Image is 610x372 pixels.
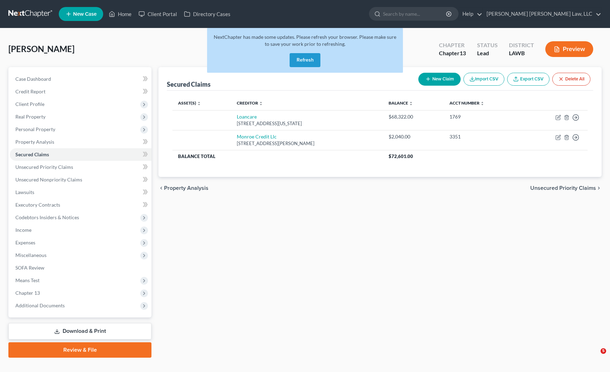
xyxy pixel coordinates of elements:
span: NextChapter has made some updates. Please refresh your browser. Please make sure to save your wor... [214,34,396,47]
th: Balance Total [172,150,383,163]
i: chevron_left [158,185,164,191]
span: Lawsuits [15,189,34,195]
span: Miscellaneous [15,252,47,258]
a: Case Dashboard [10,73,151,85]
span: Case Dashboard [15,76,51,82]
a: Property Analysis [10,136,151,148]
span: New Case [73,12,97,17]
a: Balance unfold_more [389,100,413,106]
div: Chapter [439,49,466,57]
span: Real Property [15,114,45,120]
span: Unsecured Priority Claims [530,185,596,191]
span: Property Analysis [15,139,54,145]
span: Expenses [15,239,35,245]
span: Client Profile [15,101,44,107]
span: Credit Report [15,88,45,94]
button: Preview [545,41,593,57]
i: unfold_more [259,101,263,106]
span: Property Analysis [164,185,208,191]
span: Secured Claims [15,151,49,157]
span: SOFA Review [15,265,44,271]
input: Search by name... [383,7,447,20]
a: Credit Report [10,85,151,98]
div: [STREET_ADDRESS][US_STATE] [237,120,377,127]
span: Codebtors Insiders & Notices [15,214,79,220]
a: Acct Number unfold_more [449,100,484,106]
button: New Claim [418,73,461,86]
div: District [509,41,534,49]
div: $2,040.00 [389,133,438,140]
div: Status [477,41,498,49]
div: [STREET_ADDRESS][PERSON_NAME] [237,140,377,147]
div: Lead [477,49,498,57]
a: Lawsuits [10,186,151,199]
a: Download & Print [8,323,151,339]
a: Help [459,8,482,20]
span: Additional Documents [15,302,65,308]
a: Client Portal [135,8,180,20]
span: 13 [460,50,466,56]
i: unfold_more [197,101,201,106]
span: Personal Property [15,126,55,132]
a: Review & File [8,342,151,358]
div: Secured Claims [167,80,211,88]
span: Means Test [15,277,40,283]
div: $68,322.00 [389,113,438,120]
span: Income [15,227,31,233]
i: unfold_more [409,101,413,106]
span: Unsecured Priority Claims [15,164,73,170]
span: [PERSON_NAME] [8,44,75,54]
button: chevron_left Property Analysis [158,185,208,191]
span: Unsecured Nonpriority Claims [15,177,82,183]
div: 1769 [449,113,517,120]
div: 3351 [449,133,517,140]
span: Executory Contracts [15,202,60,208]
div: LAWB [509,49,534,57]
button: Delete All [552,73,590,86]
span: $72,601.00 [389,153,413,159]
span: 5 [601,348,606,354]
button: Import CSV [463,73,504,86]
a: [PERSON_NAME] [PERSON_NAME] Law, LLC [483,8,601,20]
iframe: Intercom live chat [586,348,603,365]
a: Asset(s) unfold_more [178,100,201,106]
div: Chapter [439,41,466,49]
i: chevron_right [596,185,602,191]
a: Unsecured Priority Claims [10,161,151,173]
a: SOFA Review [10,262,151,274]
a: Creditor unfold_more [237,100,263,106]
a: Export CSV [507,73,549,86]
button: Unsecured Priority Claims chevron_right [530,185,602,191]
a: Unsecured Nonpriority Claims [10,173,151,186]
a: Directory Cases [180,8,234,20]
a: Executory Contracts [10,199,151,211]
button: Refresh [290,53,320,67]
a: Loancare [237,114,257,120]
a: Home [105,8,135,20]
a: Monroe Credit Llc [237,134,277,139]
span: Chapter 13 [15,290,40,296]
i: unfold_more [480,101,484,106]
a: Secured Claims [10,148,151,161]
